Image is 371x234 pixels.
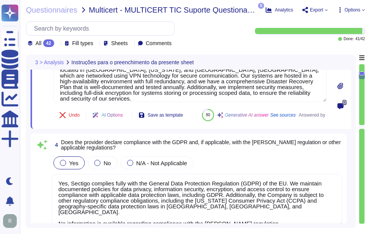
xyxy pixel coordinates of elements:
span: Fill types [72,41,93,46]
span: 4 [52,142,58,148]
span: 5 [258,3,264,9]
span: Options [345,8,360,12]
button: Undo [53,107,86,123]
span: See sources [270,113,296,117]
span: Undo [69,113,80,117]
button: Analytics [266,7,293,13]
span: Save as template [148,113,183,117]
span: Yes [69,160,78,166]
span: Comments [146,41,172,46]
span: Export [310,8,323,12]
span: 0 [342,100,347,105]
button: Save as template [132,107,189,123]
input: Search by keywords [30,22,174,35]
img: user [3,214,17,228]
span: Multicert - MULTICERT TIC Suporte Questionary v1 EN [89,6,256,14]
textarea: Yes, we confirm that we have adequate technological infrastructure to guarantee the provision of ... [53,44,327,102]
span: Sheets [111,41,128,46]
span: 3 > Analysis [35,60,64,65]
span: AI Options [102,113,123,117]
span: Questionnaires [26,6,77,14]
button: user [2,213,22,229]
span: Generative AI answer [225,113,269,117]
span: Instruções para o preenchimento da presente sheet [71,60,194,65]
span: N/A - Not Applicable [136,160,187,166]
span: All [35,41,42,46]
span: No [103,160,111,166]
span: Answered by [299,113,325,117]
span: Done: [344,37,354,41]
span: 41 / 42 [355,37,365,41]
textarea: Yes, Sectigo complies fully with the General Data Protection Regulation (GDPR) of the EU. We main... [52,174,342,226]
span: 80 [206,113,210,117]
span: Does the provider declare compliance with the GDPR and, if applicable, with the [PERSON_NAME] reg... [61,139,341,151]
div: 42 [43,39,54,47]
span: Analytics [275,8,293,12]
